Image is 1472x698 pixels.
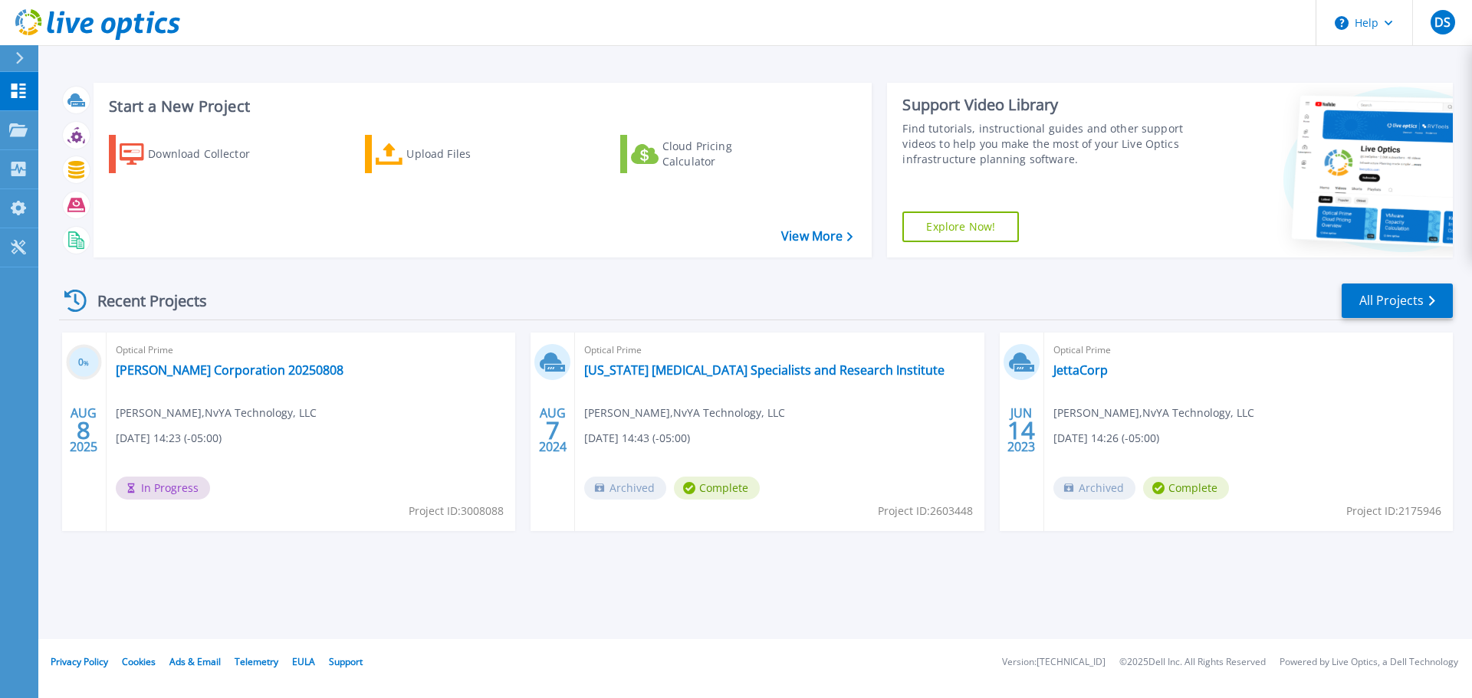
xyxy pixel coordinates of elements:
div: Upload Files [406,139,529,169]
div: Support Video Library [902,95,1191,115]
a: EULA [292,655,315,668]
span: 7 [546,424,560,437]
span: Complete [1143,477,1229,500]
span: 8 [77,424,90,437]
span: Optical Prime [1053,342,1444,359]
span: Optical Prime [116,342,506,359]
a: Telemetry [235,655,278,668]
a: View More [781,229,853,244]
li: Powered by Live Optics, a Dell Technology [1280,657,1458,667]
span: [PERSON_NAME] , NvYA Technology, LLC [1053,405,1254,421]
h3: 0 [66,354,102,372]
span: Project ID: 2175946 [1346,503,1441,519]
div: Cloud Pricing Calculator [662,139,785,169]
a: Explore Now! [902,211,1019,242]
span: [PERSON_NAME] , NvYA Technology, LLC [584,405,785,421]
span: Archived [584,477,666,500]
a: Download Collector [109,135,280,173]
span: [DATE] 14:26 (-05:00) [1053,430,1159,447]
span: Complete [674,477,760,500]
a: JettaCorp [1053,362,1108,378]
a: Cloud Pricing Calculator [620,135,791,173]
span: Project ID: 3008088 [409,503,504,519]
a: Support [329,655,363,668]
a: Ads & Email [169,655,221,668]
span: % [84,359,89,367]
div: Find tutorials, instructional guides and other support videos to help you make the most of your L... [902,121,1191,167]
div: Recent Projects [59,282,228,320]
li: © 2025 Dell Inc. All Rights Reserved [1119,657,1266,667]
div: AUG 2025 [69,402,98,458]
div: Download Collector [148,139,271,169]
div: AUG 2024 [538,402,567,458]
span: Project ID: 2603448 [878,503,973,519]
span: [DATE] 14:23 (-05:00) [116,430,222,447]
a: All Projects [1342,283,1453,318]
div: JUN 2023 [1007,402,1036,458]
span: DS [1434,16,1451,28]
span: [DATE] 14:43 (-05:00) [584,430,690,447]
span: Archived [1053,477,1135,500]
h3: Start a New Project [109,98,853,115]
a: Privacy Policy [51,655,108,668]
span: 14 [1007,424,1035,437]
span: [PERSON_NAME] , NvYA Technology, LLC [116,405,317,421]
span: Optical Prime [584,342,974,359]
a: [PERSON_NAME] Corporation 20250808 [116,362,343,378]
span: In Progress [116,477,210,500]
a: [US_STATE] [MEDICAL_DATA] Specialists and Research Institute [584,362,945,378]
a: Cookies [122,655,156,668]
li: Version: [TECHNICAL_ID] [1002,657,1106,667]
a: Upload Files [365,135,536,173]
